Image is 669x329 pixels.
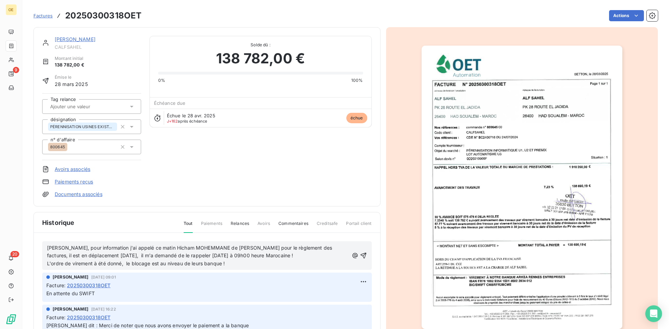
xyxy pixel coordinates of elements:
[55,44,141,50] span: CALFSAHEL
[50,145,65,149] span: 800645
[6,4,17,15] div: OE
[10,251,19,257] span: 20
[55,178,93,185] a: Paiements reçus
[46,282,66,289] span: Facture :
[184,220,193,233] span: Tout
[67,282,110,289] span: 20250300318OET
[91,275,116,279] span: [DATE] 09:01
[645,305,662,322] div: Open Intercom Messenger
[55,36,95,42] a: [PERSON_NAME]
[158,42,363,48] span: Solde dû :
[47,260,225,266] span: L'ordre de virement à été donné, le blocage est au niveau de leurs banque !
[55,166,90,173] a: Avoirs associés
[351,77,363,84] span: 100%
[257,220,270,232] span: Avoirs
[53,274,89,280] span: [PERSON_NAME]
[55,80,88,88] span: 28 mars 2025
[55,62,84,69] span: 138 782,00 €
[167,119,207,123] span: après échéance
[46,290,95,296] span: En attente du SWIFT
[49,103,120,110] input: Ajouter une valeur
[53,306,89,312] span: [PERSON_NAME]
[55,191,102,198] a: Documents associés
[33,12,53,19] a: Factures
[46,314,66,321] span: Facture :
[158,77,165,84] span: 0%
[231,220,249,232] span: Relances
[55,55,84,62] span: Montant initial
[154,100,186,106] span: Échéance due
[42,218,75,227] span: Historique
[13,67,19,73] span: 9
[33,13,53,18] span: Factures
[201,220,222,232] span: Paiements
[67,314,110,321] span: 20250300318OET
[167,113,215,118] span: Échue le 28 avr. 2025
[47,245,333,259] span: [PERSON_NAME], pour information j'ai appelé ce matin Hicham MOHEMMANE de [PERSON_NAME] pour le rè...
[55,74,88,80] span: Émise le
[609,10,644,21] button: Actions
[167,119,178,124] span: J+162
[65,9,141,22] h3: 20250300318OET
[278,220,308,232] span: Commentaires
[346,220,371,232] span: Portail client
[46,322,249,328] span: [PERSON_NAME] dit : Merci de noter que nous avons envoyer le paiement a la banque
[422,46,622,329] img: invoice_thumbnail
[50,125,115,129] span: PÉRENNISATION USINES EXISTANTES
[317,220,338,232] span: Creditsafe
[346,113,367,123] span: échue
[6,314,17,325] img: Logo LeanPay
[91,307,116,311] span: [DATE] 16:22
[216,48,305,69] span: 138 782,00 €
